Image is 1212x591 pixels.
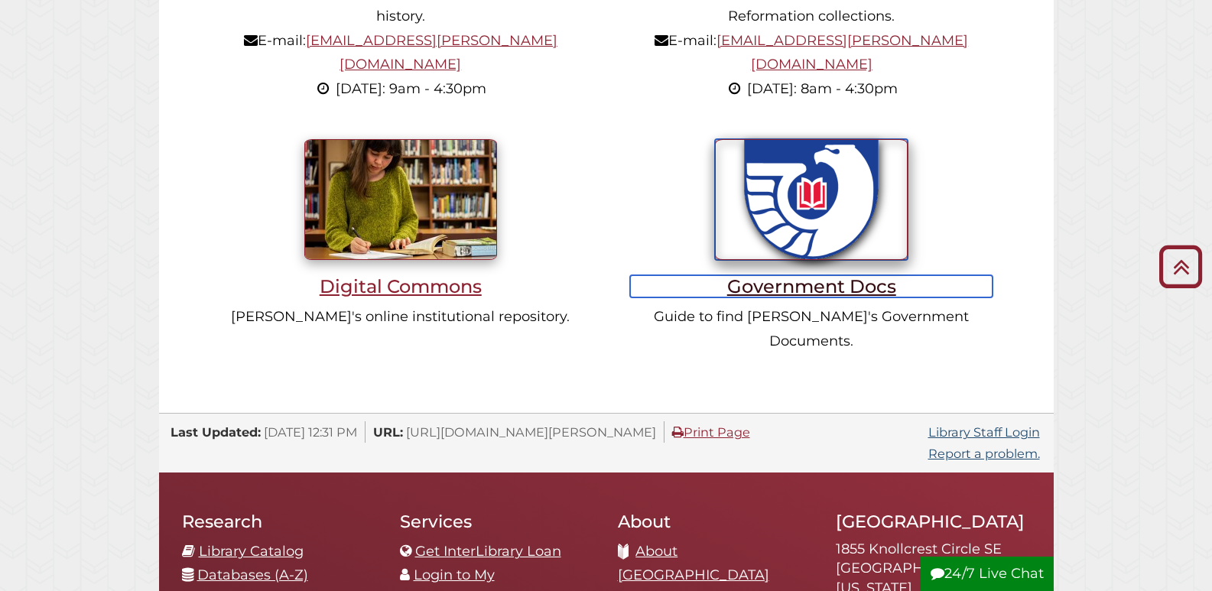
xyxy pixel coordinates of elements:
[630,305,993,353] p: Guide to find [PERSON_NAME]'s Government Documents.
[630,275,993,297] h3: Government Docs
[171,424,261,440] span: Last Updated:
[747,80,898,97] span: [DATE]: 8am - 4:30pm
[306,32,557,73] a: [EMAIL_ADDRESS][PERSON_NAME][DOMAIN_NAME]
[199,543,304,560] a: Library Catalog
[928,424,1040,440] a: Library Staff Login
[836,511,1031,532] h2: [GEOGRAPHIC_DATA]
[219,190,582,297] a: Digital Commons
[400,511,595,532] h2: Services
[672,426,684,438] i: Print Page
[715,139,908,260] img: U.S. Government Documents seal
[928,446,1040,461] a: Report a problem.
[415,543,561,560] a: Get InterLibrary Loan
[406,424,656,440] span: [URL][DOMAIN_NAME][PERSON_NAME]
[264,424,357,440] span: [DATE] 12:31 PM
[219,275,582,297] h3: Digital Commons
[716,32,968,73] a: [EMAIL_ADDRESS][PERSON_NAME][DOMAIN_NAME]
[219,305,582,330] p: [PERSON_NAME]'s online institutional repository.
[1153,254,1208,279] a: Back to Top
[672,424,750,440] a: Print Page
[630,190,993,297] a: Government Docs
[182,511,377,532] h2: Research
[373,424,403,440] span: URL:
[336,80,486,97] span: [DATE]: 9am - 4:30pm
[304,139,497,260] img: Student writing inside library
[197,567,308,583] a: Databases (A-Z)
[618,511,813,532] h2: About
